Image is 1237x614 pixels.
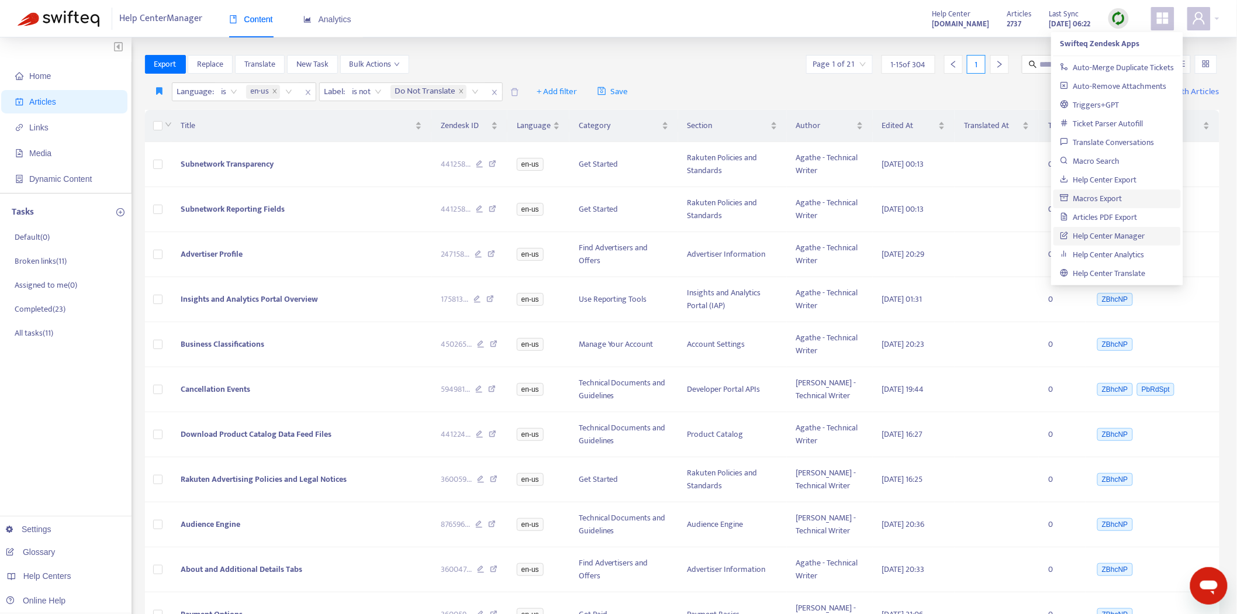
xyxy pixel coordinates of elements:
[882,563,925,576] span: [DATE] 20:33
[796,119,854,132] span: Author
[15,327,53,339] p: All tasks ( 11 )
[296,58,329,71] span: New Task
[569,502,678,547] td: Technical Documents and Guidelines
[12,205,34,219] p: Tasks
[15,149,23,157] span: file-image
[1007,8,1032,20] span: Articles
[569,110,678,142] th: Category
[1060,117,1143,130] a: Ticket Parser Autofill
[181,202,285,216] span: Subnetwork Reporting Fields
[235,55,285,74] button: Translate
[441,563,472,576] span: 360047 ...
[882,518,925,531] span: [DATE] 20:36
[1137,383,1174,396] span: PbRdSpt
[197,58,223,71] span: Replace
[517,383,544,396] span: en-us
[15,175,23,183] span: container
[1190,567,1228,605] iframe: Button to launch messaging window
[1097,518,1133,531] span: ZBhcNP
[181,119,413,132] span: Title
[579,119,659,132] span: Category
[15,72,23,80] span: home
[1039,187,1086,232] td: 0
[678,187,787,232] td: Rakuten Policies and Standards
[15,255,67,267] p: Broken links ( 11 )
[29,174,92,184] span: Dynamic Content
[967,55,986,74] div: 1
[441,338,472,351] span: 450265 ...
[431,110,507,142] th: Zendesk ID
[517,338,544,351] span: en-us
[23,571,71,581] span: Help Centers
[932,17,990,30] a: [DOMAIN_NAME]
[873,110,955,142] th: Edited At
[441,518,470,531] span: 876596 ...
[678,277,787,322] td: Insights and Analytics Portal (IAP)
[687,119,768,132] span: Section
[181,247,243,261] span: Advertiser Profile
[171,110,431,142] th: Title
[517,119,551,132] span: Language
[932,18,990,30] strong: [DOMAIN_NAME]
[1097,293,1133,306] span: ZBhcNP
[181,157,274,171] span: Subnetwork Transparency
[120,8,203,30] span: Help Center Manager
[303,15,312,23] span: area-chart
[597,85,628,99] span: Save
[882,157,924,171] span: [DATE] 00:13
[1048,119,1067,132] span: Tasks
[1060,80,1167,93] a: Auto-Remove Attachments
[1060,211,1138,224] a: Articles PDF Export
[1060,136,1155,149] a: Translate Conversations
[181,472,347,486] span: Rakuten Advertising Policies and Legal Notices
[222,83,237,101] span: is
[678,457,787,502] td: Rakuten Policies and Standards
[181,427,331,441] span: Download Product Catalog Data Feed Files
[569,457,678,502] td: Get Started
[1097,428,1133,441] span: ZBhcNP
[15,279,77,291] p: Assigned to me ( 0 )
[350,58,400,71] span: Bulk Actions
[932,8,971,20] span: Help Center
[1060,61,1174,74] a: Auto-Merge Duplicate Tickets
[1039,142,1086,187] td: 0
[1192,11,1206,25] span: user
[244,58,275,71] span: Translate
[882,119,937,132] span: Edited At
[569,277,678,322] td: Use Reporting Tools
[441,473,472,486] span: 360059 ...
[181,382,250,396] span: Cancellation Events
[787,187,873,232] td: Agathe - Technical Writer
[964,119,1020,132] span: Translated At
[678,547,787,592] td: Advertiser Information
[517,158,544,171] span: en-us
[229,15,237,23] span: book
[441,248,469,261] span: 247158 ...
[882,202,924,216] span: [DATE] 00:13
[246,85,280,99] span: en-us
[1039,412,1086,457] td: 0
[1049,8,1079,20] span: Last Sync
[1060,37,1140,50] strong: Swifteq Zendesk Apps
[6,547,55,557] a: Glossary
[517,518,544,531] span: en-us
[678,502,787,547] td: Audience Engine
[29,149,51,158] span: Media
[955,110,1039,142] th: Translated At
[517,563,544,576] span: en-us
[6,525,51,534] a: Settings
[537,85,577,99] span: + Add filter
[891,58,926,71] span: 1 - 15 of 304
[787,322,873,367] td: Agathe - Technical Writer
[1039,457,1086,502] td: 0
[1039,322,1086,367] td: 0
[441,119,489,132] span: Zendesk ID
[251,85,269,99] span: en-us
[441,383,470,396] span: 594981 ...
[1097,338,1133,351] span: ZBhcNP
[787,502,873,547] td: [PERSON_NAME] - Technical Writer
[395,85,456,99] span: Do Not Translate
[391,85,467,99] span: Do Not Translate
[517,248,544,261] span: en-us
[18,11,99,27] img: Swifteq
